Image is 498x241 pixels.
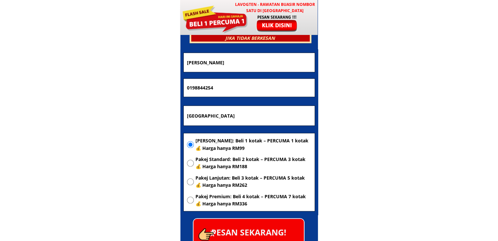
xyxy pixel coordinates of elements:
[195,156,311,170] span: Pakej Standard: Beli 2 kotak – PERCUMA 3 kotak 💰 Harga hanya RM188
[195,174,311,189] span: Pakej Lanjutan: Beli 3 kotak – PERCUMA 5 kotak 💰 Harga hanya RM262
[185,53,313,72] input: Nama penuh
[195,193,311,208] span: Pakej Premium: Beli 4 kotak – PERCUMA 7 kotak 💰 Harga hanya RM336
[185,106,313,125] input: Alamat
[195,137,311,152] span: [PERSON_NAME]: Beli 1 kotak – PERCUMA 1 kotak 💰 Harga hanya RM99
[232,1,318,14] h3: LAVOGTEN - Rawatan Buasir Nombor Satu di [GEOGRAPHIC_DATA]
[185,79,313,97] input: Nombor Telefon Bimbit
